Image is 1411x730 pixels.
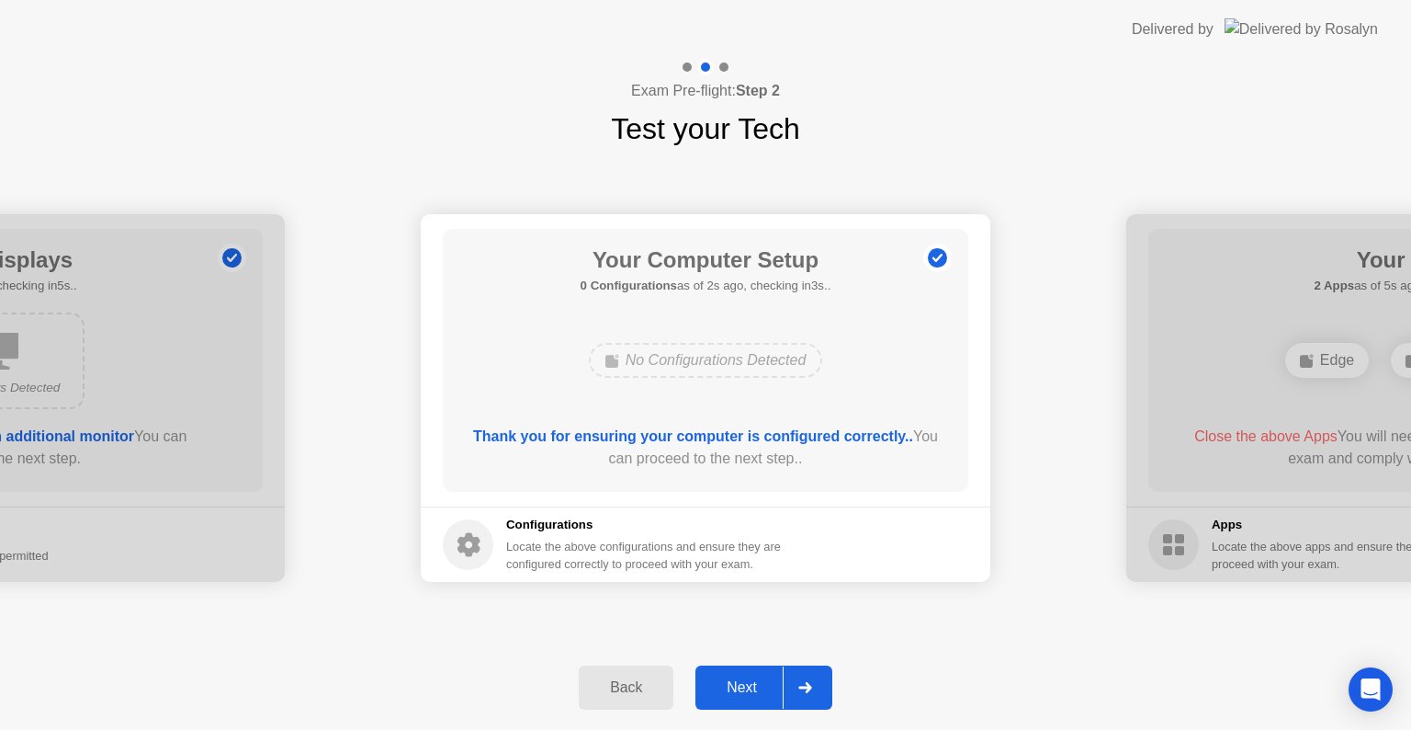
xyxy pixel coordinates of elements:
h1: Your Computer Setup [581,244,831,277]
b: Thank you for ensuring your computer is configured correctly.. [473,428,913,444]
div: Back [584,679,668,696]
button: Next [695,666,832,710]
div: Next [701,679,783,696]
h4: Exam Pre-flight: [631,80,780,102]
div: Open Intercom Messenger [1349,667,1393,712]
h1: Test your Tech [611,107,800,151]
img: Delivered by Rosalyn [1225,18,1378,40]
h5: Configurations [506,516,785,534]
b: Step 2 [736,83,780,98]
h5: as of 2s ago, checking in3s.. [581,277,831,295]
b: 0 Configurations [581,279,677,292]
div: No Configurations Detected [589,343,823,378]
div: Locate the above configurations and ensure they are configured correctly to proceed with your exam. [506,538,785,573]
div: You can proceed to the next step.. [469,426,943,470]
button: Back [579,666,673,710]
div: Delivered by [1132,18,1213,40]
